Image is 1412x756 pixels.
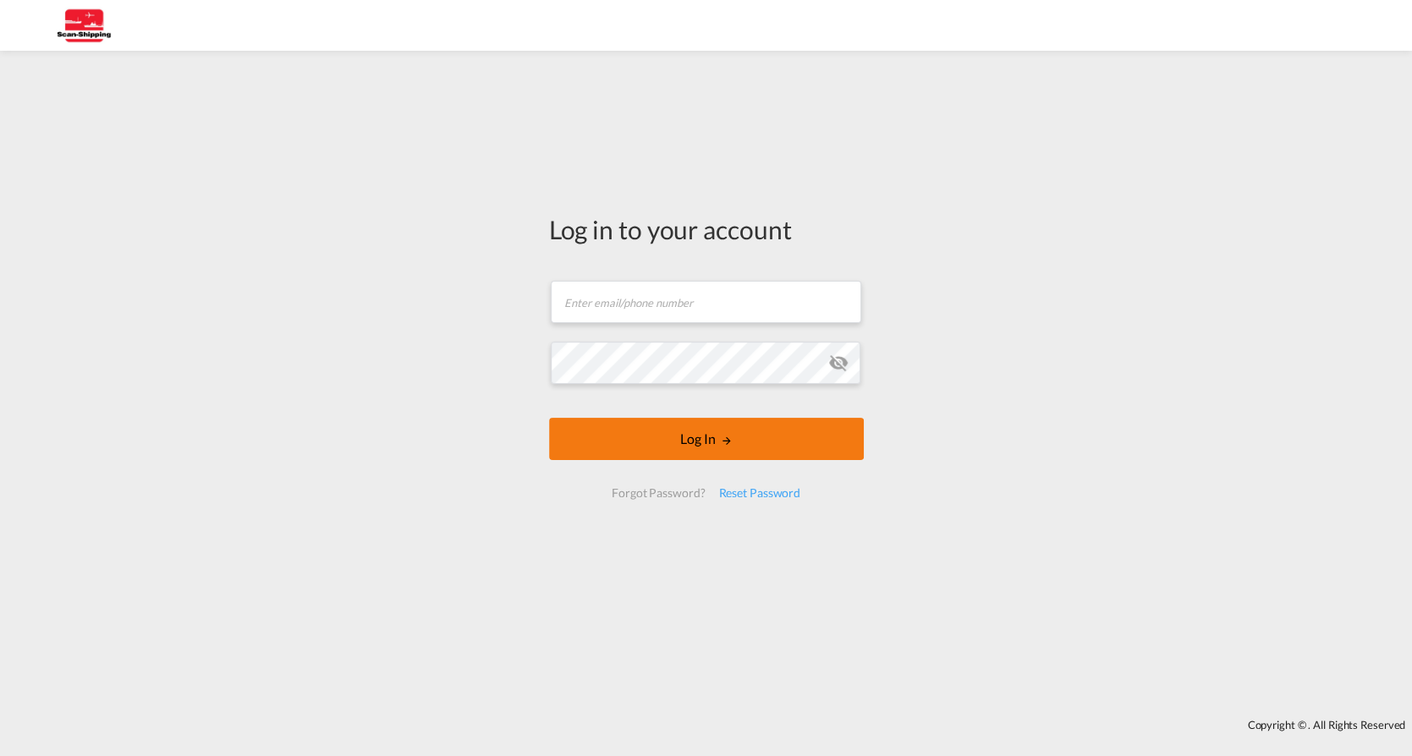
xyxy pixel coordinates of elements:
div: Log in to your account [549,211,864,247]
img: 123b615026f311ee80dabbd30bc9e10f.jpg [25,7,140,45]
input: Enter email/phone number [551,281,861,323]
button: LOGIN [549,418,864,460]
div: Forgot Password? [605,478,711,508]
div: Reset Password [711,478,807,508]
md-icon: icon-eye-off [828,353,849,373]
